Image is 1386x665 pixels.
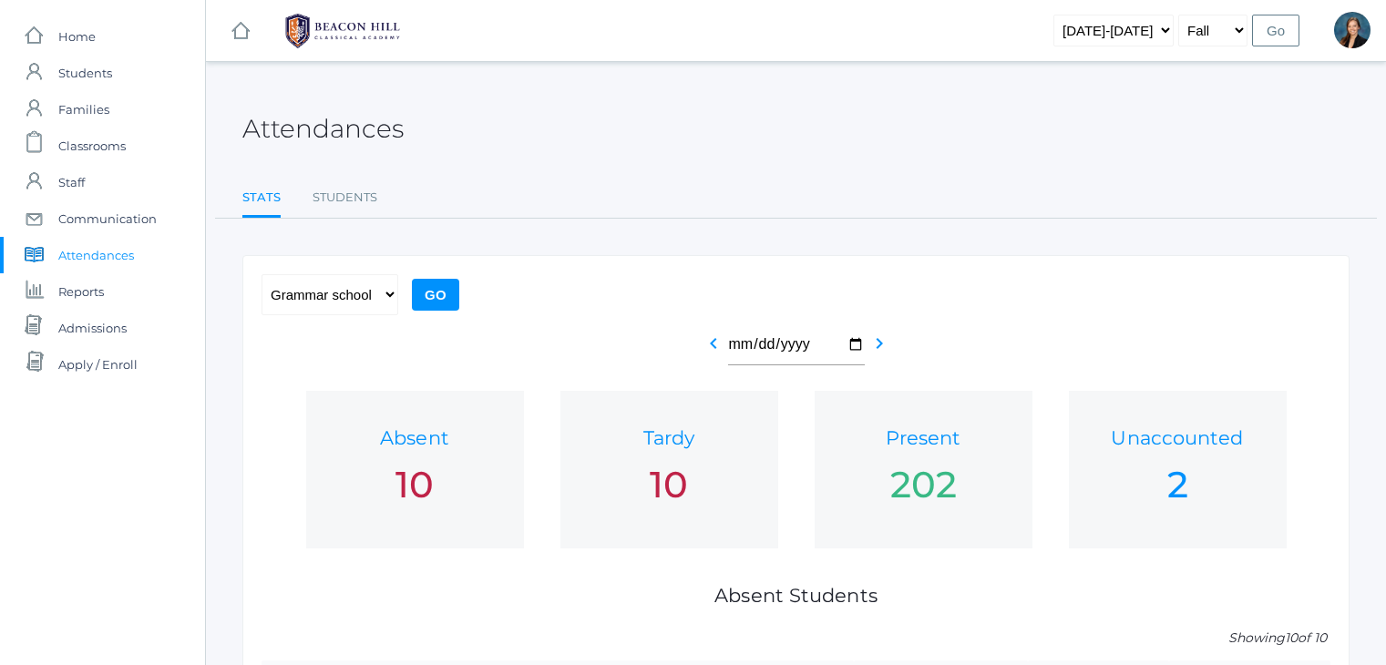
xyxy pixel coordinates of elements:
span: Home [58,18,96,55]
i: chevron_right [868,332,890,354]
p: Showing of 10 [262,629,1330,648]
a: chevron_left [703,341,724,358]
span: Students [58,55,112,91]
div: 2 [1087,457,1268,512]
span: Apply / Enroll [58,346,138,383]
div: 10 [324,457,506,512]
a: Absent 10 [324,427,506,512]
i: chevron_left [703,332,724,354]
span: Reports [58,273,104,310]
span: Staff [58,164,85,200]
span: Classrooms [58,128,126,164]
div: 202 [833,457,1014,512]
span: Admissions [58,310,127,346]
h1: Unaccounted [1087,427,1268,448]
span: Attendances [58,237,134,273]
span: 10 [1285,629,1298,646]
div: Allison Smith [1334,12,1371,48]
span: Communication [58,200,157,237]
h1: Absent [324,427,506,448]
a: Stats [242,179,281,219]
a: Students [313,179,377,216]
div: 10 [579,457,760,512]
h1: Present [833,427,1014,448]
h1: Absent Students [262,585,1330,606]
img: BHCALogos-05-308ed15e86a5a0abce9b8dd61676a3503ac9727e845dece92d48e8588c001991.png [274,8,411,54]
input: Go [412,279,459,311]
a: Tardy 10 [579,427,760,512]
h2: Attendances [242,115,404,143]
a: Present 202 [833,427,1014,512]
a: Unaccounted 2 [1087,427,1268,512]
h1: Tardy [579,427,760,448]
a: chevron_right [868,341,890,358]
span: Families [58,91,109,128]
input: Go [1252,15,1299,46]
